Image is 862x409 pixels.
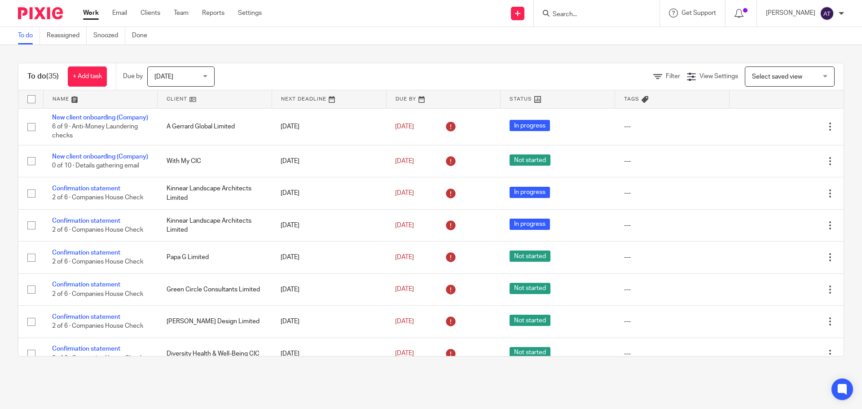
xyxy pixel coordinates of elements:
[52,291,143,297] span: 2 of 6 · Companies House Check
[46,73,59,80] span: (35)
[510,120,550,131] span: In progress
[624,189,721,198] div: ---
[52,250,120,256] a: Confirmation statement
[52,259,143,265] span: 2 of 6 · Companies House Check
[510,283,550,294] span: Not started
[395,318,414,325] span: [DATE]
[154,74,173,80] span: [DATE]
[112,9,127,18] a: Email
[272,273,386,305] td: [DATE]
[158,177,272,209] td: Kinnear Landscape Architects Limited
[52,154,148,160] a: New client onboarding (Company)
[510,187,550,198] span: In progress
[52,314,120,320] a: Confirmation statement
[83,9,99,18] a: Work
[510,154,550,166] span: Not started
[624,349,721,358] div: ---
[272,242,386,273] td: [DATE]
[624,317,721,326] div: ---
[624,122,721,131] div: ---
[158,145,272,177] td: With My CIC
[174,9,189,18] a: Team
[158,209,272,241] td: Kinnear Landscape Architects Limited
[158,108,272,145] td: A Gerrard Global Limited
[132,27,154,44] a: Done
[272,177,386,209] td: [DATE]
[27,72,59,81] h1: To do
[395,123,414,130] span: [DATE]
[624,97,639,101] span: Tags
[272,338,386,369] td: [DATE]
[52,281,120,288] a: Confirmation statement
[395,158,414,164] span: [DATE]
[158,273,272,305] td: Green Circle Consultants Limited
[202,9,224,18] a: Reports
[52,218,120,224] a: Confirmation statement
[93,27,125,44] a: Snoozed
[141,9,160,18] a: Clients
[395,190,414,196] span: [DATE]
[18,27,40,44] a: To do
[699,73,738,79] span: View Settings
[47,27,87,44] a: Reassigned
[510,219,550,230] span: In progress
[395,351,414,357] span: [DATE]
[52,323,143,329] span: 2 of 6 · Companies House Check
[666,73,680,79] span: Filter
[238,9,262,18] a: Settings
[52,346,120,352] a: Confirmation statement
[18,7,63,19] img: Pixie
[766,9,815,18] p: [PERSON_NAME]
[158,242,272,273] td: Papa G Limited
[682,10,716,16] span: Get Support
[752,74,802,80] span: Select saved view
[510,347,550,358] span: Not started
[158,338,272,369] td: Diversity Health & Well-Being CIC
[272,145,386,177] td: [DATE]
[52,123,138,139] span: 6 of 9 · Anti-Money Laundering checks
[272,108,386,145] td: [DATE]
[68,66,107,87] a: + Add task
[52,355,143,361] span: 2 of 6 · Companies House Check
[510,251,550,262] span: Not started
[52,114,148,121] a: New client onboarding (Company)
[52,163,139,169] span: 0 of 10 · Details gathering email
[395,254,414,260] span: [DATE]
[624,253,721,262] div: ---
[52,185,120,192] a: Confirmation statement
[510,315,550,326] span: Not started
[395,222,414,229] span: [DATE]
[52,195,143,201] span: 2 of 6 · Companies House Check
[272,306,386,338] td: [DATE]
[624,157,721,166] div: ---
[624,221,721,230] div: ---
[52,227,143,233] span: 2 of 6 · Companies House Check
[158,306,272,338] td: [PERSON_NAME] Design Limited
[820,6,834,21] img: svg%3E
[624,285,721,294] div: ---
[123,72,143,81] p: Due by
[552,11,633,19] input: Search
[272,209,386,241] td: [DATE]
[395,286,414,293] span: [DATE]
